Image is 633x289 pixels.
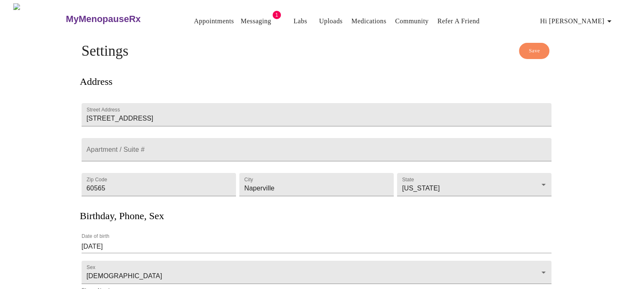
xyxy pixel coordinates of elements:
[397,173,551,196] div: [US_STATE]
[191,13,237,30] button: Appointments
[392,13,432,30] button: Community
[80,210,164,222] h3: Birthday, Phone, Sex
[351,15,386,27] a: Medications
[529,46,540,56] span: Save
[293,15,307,27] a: Labs
[241,15,271,27] a: Messaging
[348,13,390,30] button: Medications
[316,13,346,30] button: Uploads
[434,13,483,30] button: Refer a Friend
[537,13,618,30] button: Hi [PERSON_NAME]
[65,5,174,34] a: MyMenopauseRx
[82,261,552,284] div: [DEMOGRAPHIC_DATA]
[540,15,614,27] span: Hi [PERSON_NAME]
[287,13,314,30] button: Labs
[194,15,234,27] a: Appointments
[80,76,113,87] h3: Address
[66,14,141,25] h3: MyMenopauseRx
[273,11,281,19] span: 1
[237,13,274,30] button: Messaging
[395,15,429,27] a: Community
[319,15,343,27] a: Uploads
[437,15,480,27] a: Refer a Friend
[82,43,552,59] h4: Settings
[519,43,549,59] button: Save
[82,234,109,239] label: Date of birth
[13,3,65,35] img: MyMenopauseRx Logo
